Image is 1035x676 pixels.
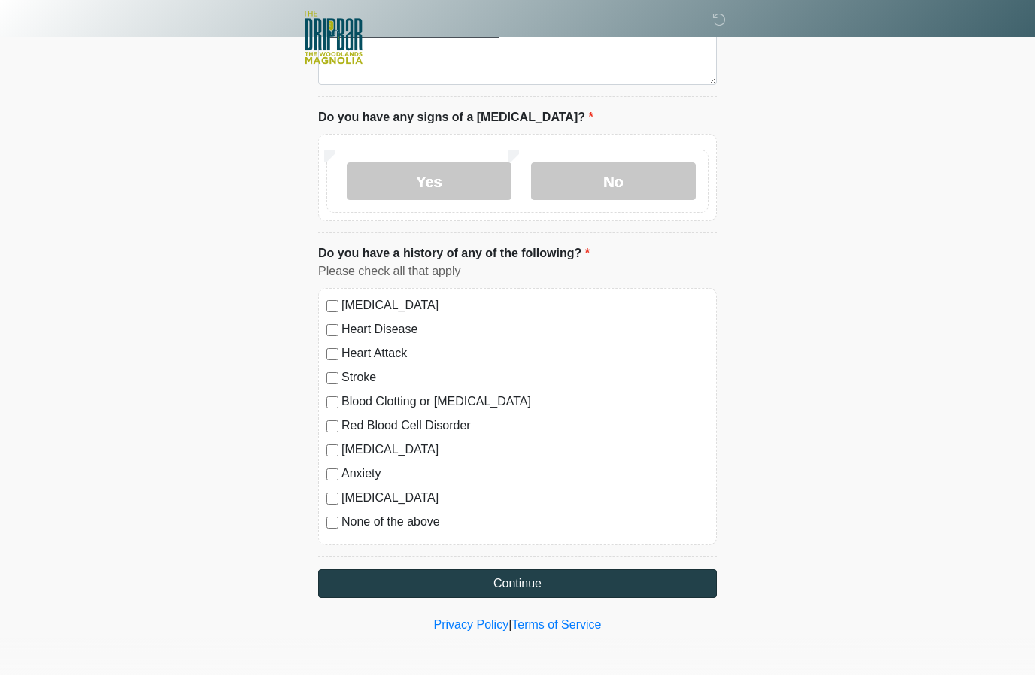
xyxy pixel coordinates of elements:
[341,345,709,363] label: Heart Attack
[326,349,338,361] input: Heart Attack
[434,619,509,632] a: Privacy Policy
[341,465,709,484] label: Anxiety
[326,301,338,313] input: [MEDICAL_DATA]
[508,619,511,632] a: |
[341,514,709,532] label: None of the above
[341,490,709,508] label: [MEDICAL_DATA]
[318,109,593,127] label: Do you have any signs of a [MEDICAL_DATA]?
[326,421,338,433] input: Red Blood Cell Disorder
[531,163,696,201] label: No
[303,11,363,66] img: The DripBar - Magnolia Logo
[326,469,338,481] input: Anxiety
[318,245,590,263] label: Do you have a history of any of the following?
[326,445,338,457] input: [MEDICAL_DATA]
[326,517,338,529] input: None of the above
[318,263,717,281] div: Please check all that apply
[341,297,709,315] label: [MEDICAL_DATA]
[347,163,511,201] label: Yes
[326,325,338,337] input: Heart Disease
[326,397,338,409] input: Blood Clotting or [MEDICAL_DATA]
[341,321,709,339] label: Heart Disease
[341,393,709,411] label: Blood Clotting or [MEDICAL_DATA]
[326,373,338,385] input: Stroke
[511,619,601,632] a: Terms of Service
[318,570,717,599] button: Continue
[341,369,709,387] label: Stroke
[341,441,709,459] label: [MEDICAL_DATA]
[341,417,709,435] label: Red Blood Cell Disorder
[326,493,338,505] input: [MEDICAL_DATA]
